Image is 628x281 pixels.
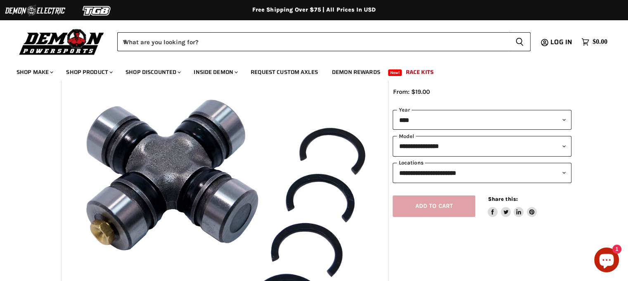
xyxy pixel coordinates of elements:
img: Demon Powersports [17,27,107,56]
a: Demon Rewards [326,64,386,81]
button: Search [509,32,531,51]
span: $0.00 [592,38,607,46]
span: Share this: [488,196,517,202]
select: keys [393,163,571,183]
span: New! [388,69,402,76]
form: Product [117,32,531,51]
img: TGB Logo 2 [66,3,128,19]
a: Race Kits [400,64,440,81]
select: year [393,110,571,130]
select: modal-name [393,136,571,156]
a: Shop Product [60,64,118,81]
span: Log in [550,37,572,47]
a: Request Custom Axles [244,64,324,81]
input: When autocomplete results are available use up and down arrows to review and enter to select [117,32,509,51]
a: $0.00 [577,36,611,48]
inbox-online-store-chat: Shopify online store chat [592,248,621,274]
img: Demon Electric Logo 2 [4,3,66,19]
a: Log in [547,38,577,46]
a: Shop Discounted [119,64,186,81]
a: Inside Demon [187,64,243,81]
ul: Main menu [10,60,605,81]
span: From: $19.00 [393,88,429,95]
a: Shop Make [10,64,58,81]
aside: Share this: [488,195,537,217]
